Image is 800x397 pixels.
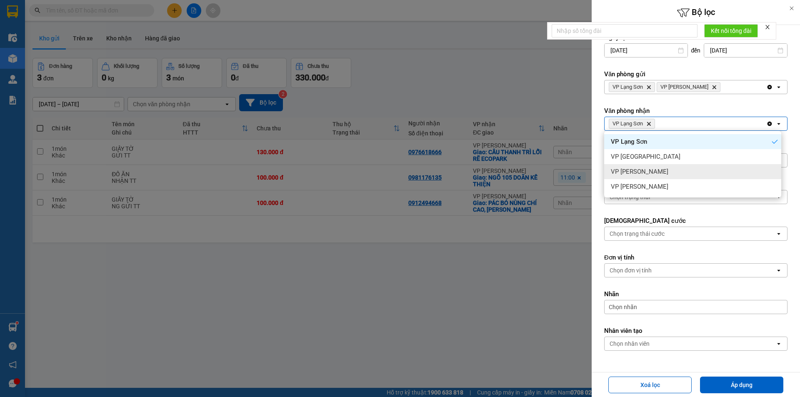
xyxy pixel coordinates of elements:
input: Nhập số tổng đài [552,24,697,37]
input: Select a date. [605,44,687,57]
input: Select a date. [704,44,787,57]
span: VP [PERSON_NAME] [611,167,668,176]
label: [DEMOGRAPHIC_DATA] cước [604,217,787,225]
svg: Delete [712,85,717,90]
span: VP Lạng Sơn [612,120,643,127]
label: Văn phòng gửi [604,70,787,78]
div: Chọn nhân viên [610,340,650,348]
label: Nhân viên tạo [604,327,787,335]
svg: open [775,340,782,347]
input: Selected VP Lạng Sơn, VP Minh Khai. [722,83,723,91]
span: VP Lạng Sơn [611,137,647,146]
svg: open [775,84,782,90]
span: VP [PERSON_NAME] [611,182,668,191]
svg: open [775,267,782,274]
input: Selected VP Lạng Sơn. [657,120,657,128]
span: VP Lạng Sơn, close by backspace [609,119,655,129]
div: Chọn trạng thái cước [610,230,665,238]
svg: open [775,230,782,237]
label: Văn phòng nhận [604,107,787,115]
span: đến [691,46,701,55]
svg: Delete [646,121,651,126]
button: Xoá lọc [608,377,692,393]
span: VP [GEOGRAPHIC_DATA] [611,152,680,161]
span: VP Minh Khai [660,84,708,90]
div: Chọn đơn vị tính [610,266,652,275]
span: VP Lạng Sơn, close by backspace [609,82,655,92]
span: Chọn nhãn [609,303,637,311]
svg: Delete [646,85,651,90]
label: Đơn vị tính [604,253,787,262]
h6: Bộ lọc [592,6,800,19]
svg: open [775,120,782,127]
svg: Clear all [766,84,773,90]
span: VP Lạng Sơn [612,84,643,90]
span: Kết nối tổng đài [711,26,751,35]
svg: Clear all [766,120,773,127]
ul: Menu [604,131,781,197]
span: close [765,24,770,30]
button: Áp dụng [700,377,783,393]
button: Kết nối tổng đài [704,24,758,37]
span: VP Minh Khai, close by backspace [657,82,720,92]
label: Nhãn [604,290,787,298]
